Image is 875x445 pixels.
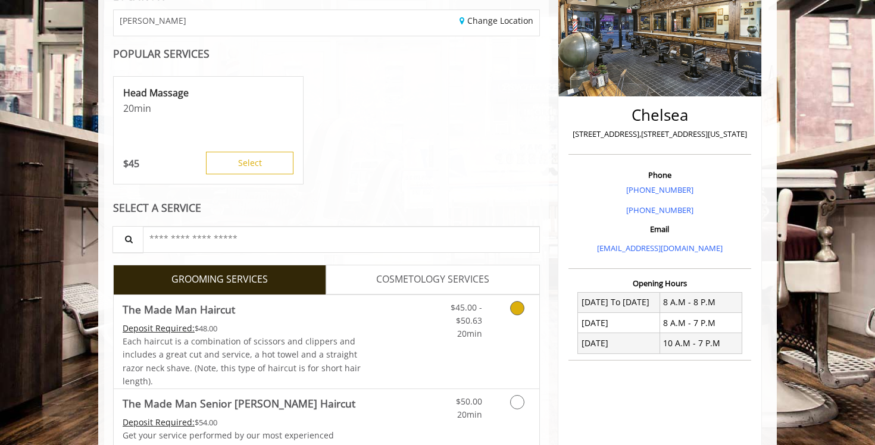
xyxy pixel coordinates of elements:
td: 8 A.M - 7 P.M [660,313,742,333]
h3: Email [571,225,748,233]
td: 8 A.M - 8 P.M [660,292,742,312]
td: [DATE] [578,313,660,333]
td: [DATE] [578,333,660,353]
span: $50.00 [456,396,482,407]
span: This service needs some Advance to be paid before we block your appointment [123,416,195,428]
span: [PERSON_NAME] [120,16,186,25]
h3: Phone [571,171,748,179]
div: $54.00 [123,416,362,429]
span: min [134,102,151,115]
button: Select [206,152,293,174]
span: $ [123,157,129,170]
td: 10 A.M - 7 P.M [660,333,742,353]
p: 20 [123,102,293,115]
a: [PHONE_NUMBER] [626,205,693,215]
p: 45 [123,157,139,170]
td: [DATE] To [DATE] [578,292,660,312]
h2: Chelsea [571,106,748,124]
b: POPULAR SERVICES [113,46,210,61]
b: The Made Man Senior [PERSON_NAME] Haircut [123,395,355,412]
a: Change Location [460,15,533,26]
span: COSMETOLOGY SERVICES [376,272,489,287]
span: 20min [457,409,482,420]
span: This service needs some Advance to be paid before we block your appointment [123,322,195,334]
button: Service Search [112,226,143,253]
div: SELECT A SERVICE [113,202,540,214]
span: Each haircut is a combination of scissors and clippers and includes a great cut and service, a ho... [123,336,361,387]
span: $45.00 - $50.63 [451,302,482,326]
a: [EMAIL_ADDRESS][DOMAIN_NAME] [597,243,723,253]
h3: Opening Hours [568,279,751,287]
span: GROOMING SERVICES [171,272,268,287]
a: [PHONE_NUMBER] [626,184,693,195]
p: Head Massage [123,86,293,99]
span: 20min [457,328,482,339]
b: The Made Man Haircut [123,301,235,318]
p: [STREET_ADDRESS],[STREET_ADDRESS][US_STATE] [571,128,748,140]
div: $48.00 [123,322,362,335]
